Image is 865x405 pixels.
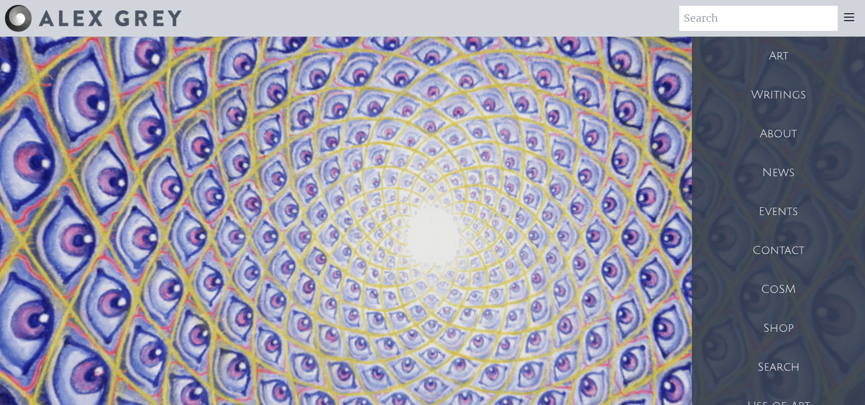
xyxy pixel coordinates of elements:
a: Shop [692,309,865,348]
a: About [692,114,865,153]
a: Contact [692,231,865,270]
a: Search [692,348,865,387]
a: Events [692,192,865,231]
a: CoSM [692,270,865,309]
a: Writings [692,76,865,114]
input: Search [679,6,838,31]
a: News [692,153,865,192]
a: Art [692,37,865,76]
